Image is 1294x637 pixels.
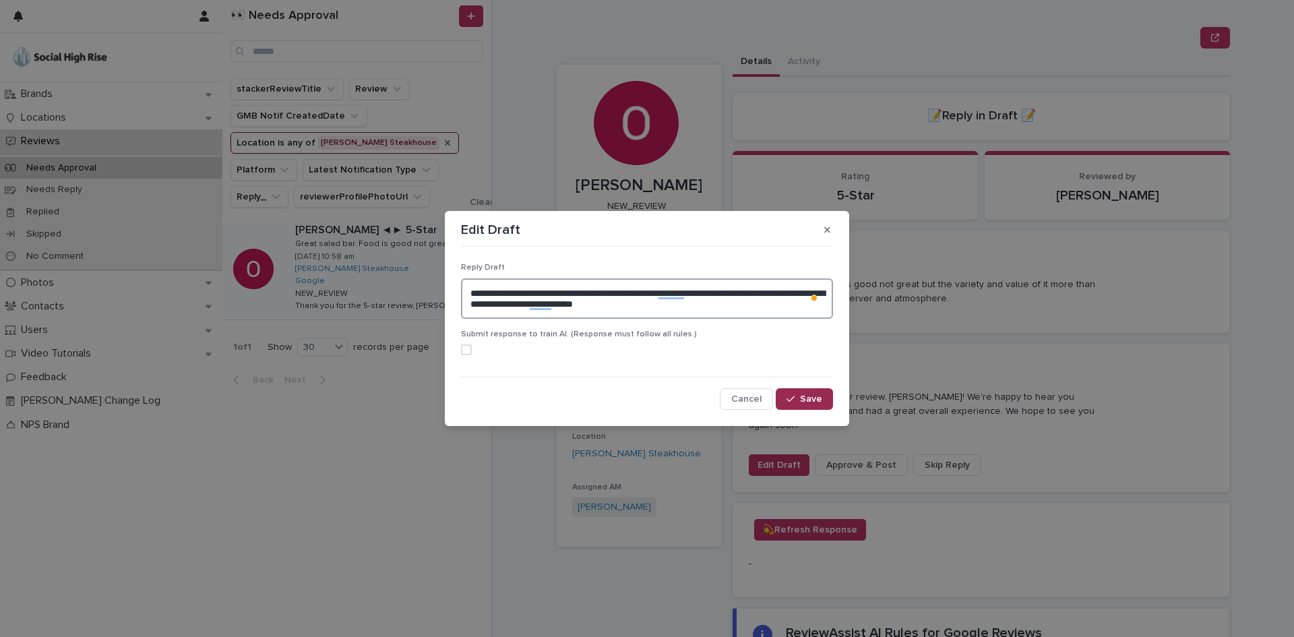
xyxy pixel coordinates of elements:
textarea: To enrich screen reader interactions, please activate Accessibility in Grammarly extension settings [461,278,833,319]
span: Save [800,394,822,404]
span: Submit response to train AI. (Response must follow all rules.) [461,330,697,338]
span: Reply Draft [461,264,505,272]
button: Save [776,388,833,410]
button: Cancel [720,388,773,410]
p: Edit Draft [461,222,520,238]
span: Cancel [731,394,762,404]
